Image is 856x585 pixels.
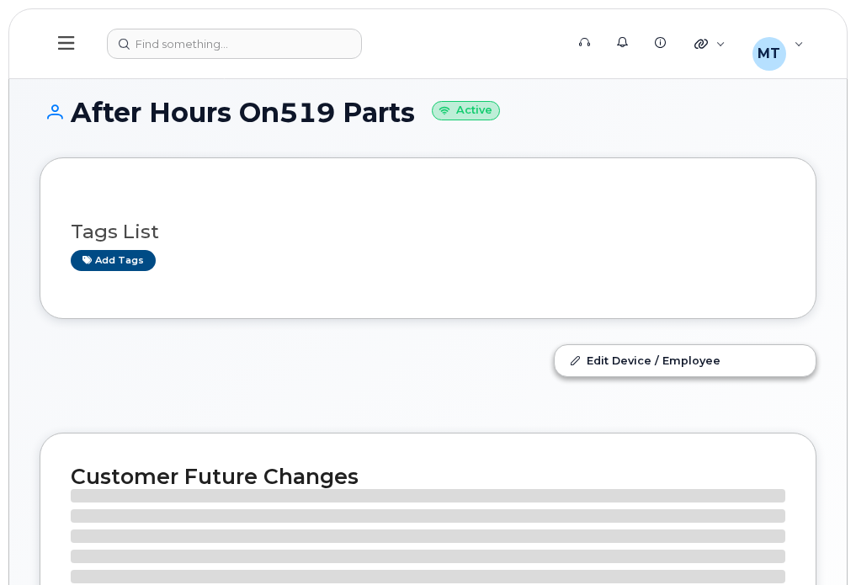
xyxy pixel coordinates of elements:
[71,250,156,271] a: Add tags
[432,101,500,120] small: Active
[555,345,816,375] a: Edit Device / Employee
[71,221,785,242] h3: Tags List
[71,464,785,489] h2: Customer Future Changes
[40,98,816,127] h1: After Hours On519 Parts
